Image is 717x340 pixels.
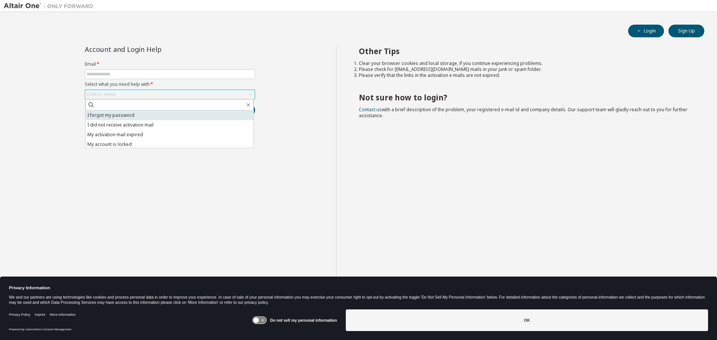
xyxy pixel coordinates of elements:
[85,90,255,99] div: Click to select
[359,106,382,113] a: Contact us
[85,61,255,67] label: Email
[628,25,664,37] button: Login
[85,46,221,52] div: Account and Login Help
[85,81,255,87] label: Select what you need help with
[359,72,691,78] li: Please verify that the links in the activation e-mails are not expired.
[86,110,254,120] li: I forgot my password
[359,60,691,66] li: Clear your browser cookies and local storage, if you continue experiencing problems.
[668,25,704,37] button: Sign Up
[87,91,116,97] div: Click to select
[4,2,97,10] img: Altair One
[359,106,687,119] span: with a brief description of the problem, your registered e-mail id and company details. Our suppo...
[359,66,691,72] li: Please check for [EMAIL_ADDRESS][DOMAIN_NAME] mails in your junk or spam folder.
[359,93,691,102] h2: Not sure how to login?
[359,46,691,56] h2: Other Tips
